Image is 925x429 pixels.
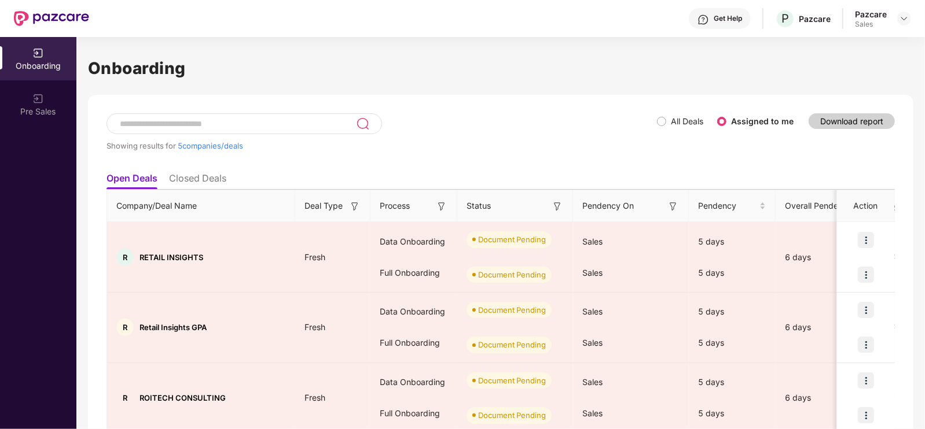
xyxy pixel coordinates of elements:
button: Download report [809,113,895,129]
img: svg+xml;base64,PHN2ZyB3aWR0aD0iMTYiIGhlaWdodD0iMTYiIHZpZXdCb3g9IjAgMCAxNiAxNiIgZmlsbD0ibm9uZSIgeG... [667,201,679,212]
span: Pendency [698,199,757,212]
div: Data Onboarding [370,367,457,398]
div: 5 days [689,367,776,398]
span: Deal Type [304,199,343,212]
img: icon [858,372,874,389]
div: Get Help [714,14,742,23]
div: Full Onboarding [370,327,457,358]
div: Document Pending [478,339,546,350]
div: 5 days [689,327,776,358]
div: R [116,249,134,266]
label: All Deals [671,116,703,126]
div: Document Pending [478,375,546,386]
span: Retail Insights GPA [140,323,207,332]
h1: Onboarding [88,56,913,81]
div: Full Onboarding [370,398,457,429]
div: 5 days [689,296,776,327]
img: svg+xml;base64,PHN2ZyBpZD0iRHJvcGRvd24tMzJ4MzIiIHhtbG5zPSJodHRwOi8vd3d3LnczLm9yZy8yMDAwL3N2ZyIgd2... [900,14,909,23]
div: Pazcare [855,9,887,20]
span: Fresh [295,322,335,332]
span: Sales [582,377,603,387]
span: Sales [582,306,603,316]
img: svg+xml;base64,PHN2ZyB3aWR0aD0iMjQiIGhlaWdodD0iMjUiIHZpZXdCb3g9IjAgMCAyNCAyNSIgZmlsbD0ibm9uZSIgeG... [356,117,369,131]
img: svg+xml;base64,PHN2ZyB3aWR0aD0iMTYiIGhlaWdodD0iMTYiIHZpZXdCb3g9IjAgMCAxNiAxNiIgZmlsbD0ibm9uZSIgeG... [436,201,447,212]
div: Data Onboarding [370,226,457,257]
th: Company/Deal Name [107,190,295,222]
span: ROITECH CONSULTING [140,393,226,402]
span: Sales [582,236,603,246]
img: svg+xml;base64,PHN2ZyB3aWR0aD0iMTYiIGhlaWdodD0iMTYiIHZpZXdCb3g9IjAgMCAxNiAxNiIgZmlsbD0ibm9uZSIgeG... [349,201,361,212]
div: Document Pending [478,409,546,421]
span: Sales [582,268,603,278]
div: Full Onboarding [370,257,457,289]
img: icon [858,407,874,423]
div: Document Pending [478,234,546,245]
span: Pendency On [582,199,634,212]
span: Sales [582,408,603,418]
img: icon [858,232,874,248]
span: Fresh [295,393,335,402]
span: RETAIL INSIGHTS [140,253,203,262]
img: svg+xml;base64,PHN2ZyB3aWR0aD0iMjAiIGhlaWdodD0iMjAiIHZpZXdCb3g9IjAgMCAyMCAyMCIgZmlsbD0ibm9uZSIgeG... [32,47,44,59]
div: 6 days [776,251,874,264]
span: P [781,12,789,25]
div: Showing results for [107,141,657,150]
img: svg+xml;base64,PHN2ZyB3aWR0aD0iMTYiIGhlaWdodD0iMTYiIHZpZXdCb3g9IjAgMCAxNiAxNiIgZmlsbD0ibm9uZSIgeG... [552,201,563,212]
img: icon [858,267,874,283]
div: Document Pending [478,304,546,316]
div: 5 days [689,226,776,257]
span: Fresh [295,252,335,262]
div: Pazcare [799,13,831,24]
span: Status [467,199,491,212]
img: svg+xml;base64,PHN2ZyBpZD0iSGVscC0zMngzMiIgeG1sbnM9Imh0dHA6Ly93d3cudzMub3JnLzIwMDAvc3ZnIiB3aWR0aD... [698,14,709,25]
div: 6 days [776,321,874,334]
th: Action [837,190,895,222]
img: icon [858,302,874,318]
th: Pendency [689,190,776,222]
img: New Pazcare Logo [14,11,89,26]
th: Overall Pendency [776,190,874,222]
div: R [116,319,134,336]
div: 6 days [776,391,874,404]
div: 5 days [689,398,776,429]
span: Process [380,199,410,212]
label: Assigned to me [731,116,794,126]
div: 5 days [689,257,776,289]
div: R [116,389,134,406]
span: 5 companies/deals [178,141,243,150]
div: Sales [855,20,887,29]
img: svg+xml;base64,PHN2ZyB3aWR0aD0iMjAiIGhlaWdodD0iMjAiIHZpZXdCb3g9IjAgMCAyMCAyMCIgZmlsbD0ibm9uZSIgeG... [32,93,44,105]
div: Data Onboarding [370,296,457,327]
img: icon [858,336,874,353]
li: Closed Deals [169,172,226,189]
li: Open Deals [107,172,157,189]
span: Sales [582,338,603,347]
div: Document Pending [478,269,546,280]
